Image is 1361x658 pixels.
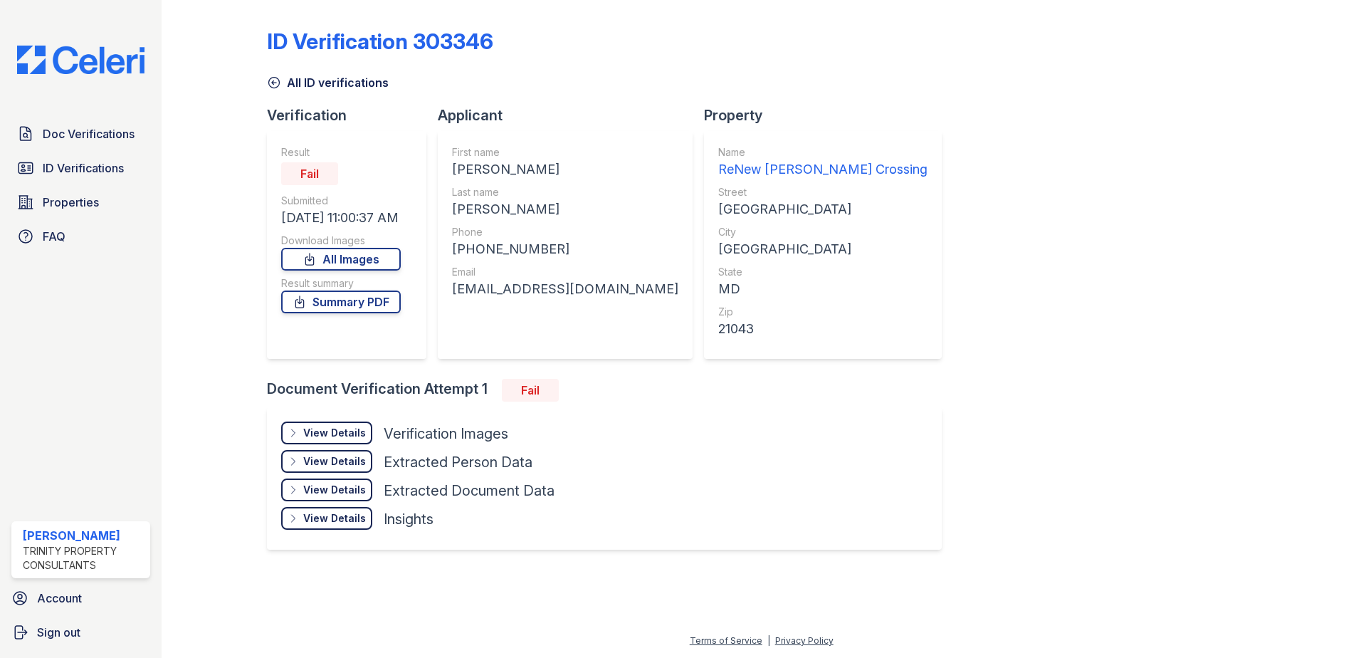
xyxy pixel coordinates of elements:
[718,225,928,239] div: City
[718,145,928,179] a: Name ReNew [PERSON_NAME] Crossing
[718,319,928,339] div: 21043
[281,276,401,291] div: Result summary
[775,635,834,646] a: Privacy Policy
[267,105,438,125] div: Verification
[43,228,65,245] span: FAQ
[303,454,366,469] div: View Details
[384,481,555,501] div: Extracted Document Data
[303,426,366,440] div: View Details
[452,265,678,279] div: Email
[281,145,401,160] div: Result
[11,188,150,216] a: Properties
[718,265,928,279] div: State
[452,239,678,259] div: [PHONE_NUMBER]
[718,160,928,179] div: ReNew [PERSON_NAME] Crossing
[767,635,770,646] div: |
[6,584,156,612] a: Account
[43,125,135,142] span: Doc Verifications
[718,279,928,299] div: MD
[384,509,433,529] div: Insights
[37,624,80,641] span: Sign out
[267,28,493,54] div: ID Verification 303346
[267,74,389,91] a: All ID verifications
[281,208,401,228] div: [DATE] 11:00:37 AM
[452,185,678,199] div: Last name
[303,511,366,526] div: View Details
[704,105,953,125] div: Property
[281,162,338,185] div: Fail
[281,234,401,248] div: Download Images
[502,379,559,402] div: Fail
[718,185,928,199] div: Street
[303,483,366,497] div: View Details
[452,160,678,179] div: [PERSON_NAME]
[281,248,401,271] a: All Images
[718,239,928,259] div: [GEOGRAPHIC_DATA]
[281,291,401,313] a: Summary PDF
[267,379,953,402] div: Document Verification Attempt 1
[37,590,82,607] span: Account
[6,46,156,74] img: CE_Logo_Blue-a8612792a0a2168367f1c8372b55b34899dd931a85d93a1a3d3e32e68fde9ad4.png
[384,424,508,444] div: Verification Images
[718,305,928,319] div: Zip
[718,199,928,219] div: [GEOGRAPHIC_DATA]
[452,145,678,160] div: First name
[43,194,99,211] span: Properties
[452,199,678,219] div: [PERSON_NAME]
[718,145,928,160] div: Name
[438,105,704,125] div: Applicant
[23,527,144,544] div: [PERSON_NAME]
[452,225,678,239] div: Phone
[11,154,150,182] a: ID Verifications
[11,120,150,148] a: Doc Verifications
[281,194,401,208] div: Submitted
[11,222,150,251] a: FAQ
[43,160,124,177] span: ID Verifications
[452,279,678,299] div: [EMAIL_ADDRESS][DOMAIN_NAME]
[23,544,144,573] div: Trinity Property Consultants
[690,635,762,646] a: Terms of Service
[6,618,156,647] a: Sign out
[384,452,532,472] div: Extracted Person Data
